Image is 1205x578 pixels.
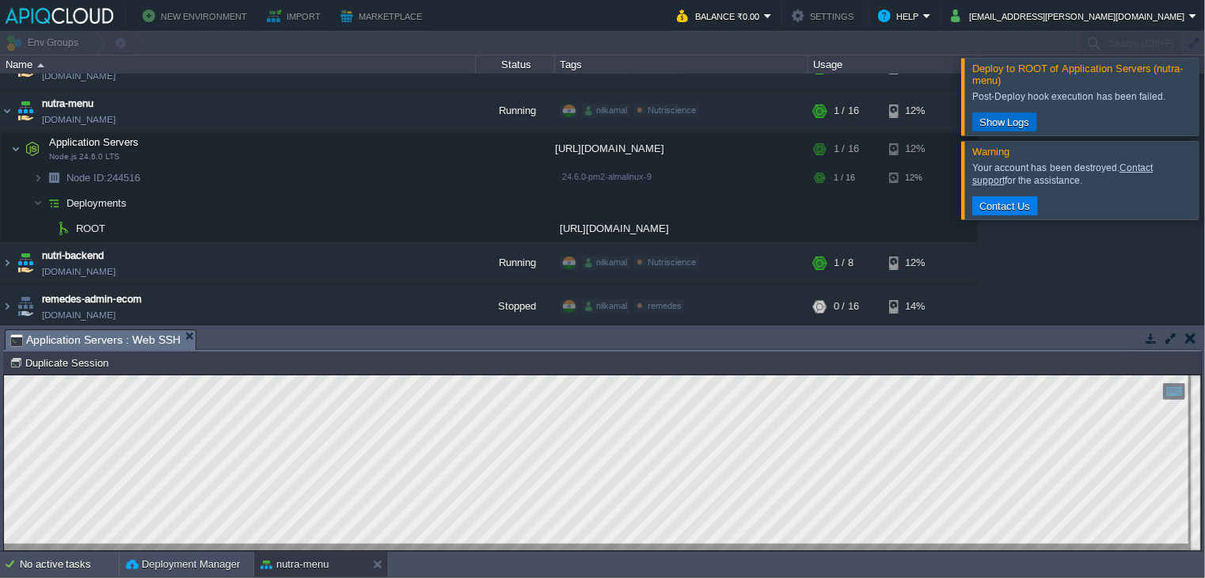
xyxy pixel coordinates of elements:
div: Name [2,55,475,74]
a: Node ID:244516 [65,171,143,184]
div: 14% [889,285,941,328]
span: 244516 [65,171,143,184]
div: nilkamal [582,299,630,314]
div: nilkamal [582,256,630,270]
img: AMDAwAAAACH5BAEAAAAALAAAAAABAAEAAAICRAEAOw== [43,216,52,241]
div: [URL][DOMAIN_NAME] [555,216,808,241]
a: Deployments [65,196,129,210]
div: nilkamal [582,104,630,118]
div: Running [476,241,555,284]
div: 1 / 8 [834,241,853,284]
div: Post-Deploy hook execution has been failed. [972,90,1195,103]
span: Nutriscience [648,105,696,115]
div: 12% [889,89,941,132]
span: remedes [648,301,682,310]
button: nutra-menu [260,557,329,572]
div: 0 / 16 [834,285,859,328]
img: AMDAwAAAACH5BAEAAAAALAAAAAABAAEAAAICRAEAOw== [33,191,43,215]
button: Balance ₹0.00 [677,6,764,25]
span: Node ID: [67,172,107,184]
div: Running [476,89,555,132]
button: Settings [792,6,858,25]
span: Node.js 24.6.0 LTS [49,152,120,162]
img: AMDAwAAAACH5BAEAAAAALAAAAAABAAEAAAICRAEAOw== [21,133,44,165]
a: [DOMAIN_NAME] [42,307,116,323]
img: APIQCloud [6,8,113,24]
div: Status [477,55,554,74]
button: Duplicate Session [10,356,113,370]
div: Stopped [476,285,555,328]
a: remedes-admin-ecom [42,291,142,307]
a: ROOT [74,222,108,235]
img: AMDAwAAAACH5BAEAAAAALAAAAAABAAEAAAICRAEAOw== [14,285,36,328]
img: AMDAwAAAACH5BAEAAAAALAAAAAABAAEAAAICRAEAOw== [43,191,65,215]
span: [DOMAIN_NAME] [42,68,116,84]
span: Deploy to ROOT of Application Servers (nutra-menu) [972,63,1184,86]
span: Warning [972,146,1009,158]
button: Marketplace [340,6,427,25]
a: nutra-menu [42,96,93,112]
img: AMDAwAAAACH5BAEAAAAALAAAAAABAAEAAAICRAEAOw== [1,89,13,132]
div: 1 / 16 [834,89,859,132]
span: 24.6.0-pm2-almalinux-9 [562,172,652,181]
div: 12% [889,165,941,190]
img: AMDAwAAAACH5BAEAAAAALAAAAAABAAEAAAICRAEAOw== [14,89,36,132]
a: [DOMAIN_NAME] [42,112,116,127]
div: 12% [889,241,941,284]
button: Deployment Manager [126,557,240,572]
a: Application ServersNode.js 24.6.0 LTS [48,136,141,148]
img: AMDAwAAAACH5BAEAAAAALAAAAAABAAEAAAICRAEAOw== [43,165,65,190]
button: Show Logs [975,115,1035,129]
div: Usage [809,55,976,74]
button: Import [267,6,326,25]
div: No active tasks [20,552,119,577]
span: Application Servers [48,135,141,149]
a: [DOMAIN_NAME] [42,264,116,279]
button: New Environment [143,6,252,25]
img: AMDAwAAAACH5BAEAAAAALAAAAAABAAEAAAICRAEAOw== [14,241,36,284]
img: AMDAwAAAACH5BAEAAAAALAAAAAABAAEAAAICRAEAOw== [1,285,13,328]
div: 12% [889,133,941,165]
div: 1 / 16 [834,133,859,165]
div: 1 / 16 [834,165,855,190]
button: Contact Us [975,199,1036,213]
button: Help [878,6,923,25]
span: Application Servers : Web SSH [10,330,181,350]
img: AMDAwAAAACH5BAEAAAAALAAAAAABAAEAAAICRAEAOw== [52,216,74,241]
img: AMDAwAAAACH5BAEAAAAALAAAAAABAAEAAAICRAEAOw== [1,241,13,284]
span: Nutriscience [648,257,696,267]
img: AMDAwAAAACH5BAEAAAAALAAAAAABAAEAAAICRAEAOw== [33,165,43,190]
img: AMDAwAAAACH5BAEAAAAALAAAAAABAAEAAAICRAEAOw== [37,63,44,67]
div: Your account has been destroyed. for the assistance. [972,162,1195,187]
button: [EMAIL_ADDRESS][PERSON_NAME][DOMAIN_NAME] [951,6,1189,25]
div: [URL][DOMAIN_NAME] [555,133,808,165]
img: AMDAwAAAACH5BAEAAAAALAAAAAABAAEAAAICRAEAOw== [11,133,21,165]
div: Tags [556,55,808,74]
a: nutri-backend [42,248,104,264]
